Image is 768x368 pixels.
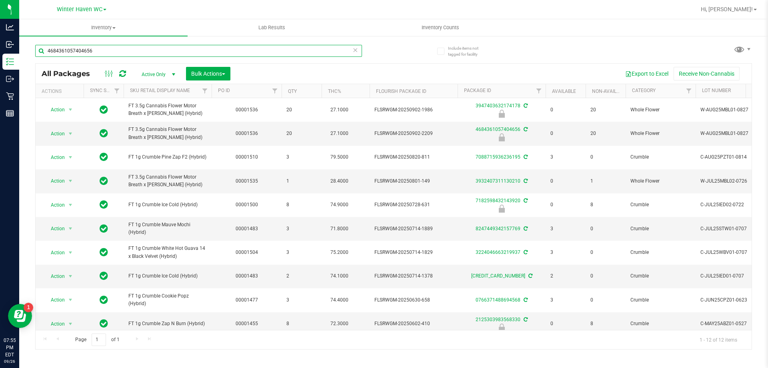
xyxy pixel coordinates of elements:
span: 0 [550,106,581,114]
span: select [66,128,76,139]
span: Crumble [630,296,691,304]
span: select [66,318,76,330]
span: 8 [286,201,317,209]
span: Action [44,247,65,258]
a: 3932407311130210 [476,178,520,184]
span: In Sync [100,270,108,282]
span: 0 [590,296,621,304]
span: 3 [286,249,317,256]
a: 0766371488694568 [476,297,520,303]
a: Non-Available [592,88,628,94]
span: FT 1g Crumble White Hot Guava 14 x Black Velvet (Hybrid) [128,245,207,260]
a: 00001500 [236,202,258,207]
a: 3224046663219937 [476,249,520,255]
a: Filter [198,84,212,98]
iframe: Resource center [8,304,32,328]
a: [CREDIT_CARD_NUMBER] [471,273,525,279]
span: C-AUG25PZT01-0814 [700,153,751,161]
span: 2 [286,272,317,280]
span: 20 [590,130,621,137]
button: Export to Excel [620,67,674,80]
span: Action [44,152,65,163]
span: 0 [550,177,581,185]
span: 20 [590,106,621,114]
div: Newly Received [456,324,547,332]
a: 00001483 [236,226,258,231]
span: 79.5000 [326,151,352,163]
a: Inventory Counts [356,19,524,36]
a: Inventory [19,19,188,36]
span: FT 3.5g Cannabis Flower Motor Breath x [PERSON_NAME] (Hybrid) [128,173,207,189]
span: Action [44,199,65,211]
span: Whole Flower [630,106,691,114]
span: FT 3.5g Cannabis Flower Motor Breath x [PERSON_NAME] (Hybrid) [128,102,207,117]
span: Sync from Compliance System [522,297,528,303]
inline-svg: Outbound [6,75,14,83]
span: 3 [550,296,581,304]
span: In Sync [100,104,108,115]
span: 3 [286,225,317,233]
span: 20 [286,106,317,114]
span: 74.9000 [326,199,352,211]
div: Newly Received [456,110,547,118]
a: Filter [110,84,124,98]
span: 3 [550,249,581,256]
span: 74.1000 [326,270,352,282]
a: Sku Retail Display Name [130,88,190,93]
span: Crumble [630,320,691,328]
span: Lab Results [248,24,296,31]
input: Search Package ID, Item Name, SKU, Lot or Part Number... [35,45,362,57]
a: Filter [742,84,756,98]
span: 3 [286,296,317,304]
a: 3947403632174178 [476,103,520,109]
p: 09/26 [4,358,16,364]
span: Page of 1 [68,334,126,346]
span: 8 [590,201,621,209]
span: 27.1000 [326,104,352,116]
span: 72.3000 [326,318,352,330]
span: 74.4000 [326,294,352,306]
a: 00001455 [236,321,258,326]
a: 8247449342157769 [476,226,520,231]
span: Crumble [630,153,691,161]
span: In Sync [100,318,108,329]
span: FT 1g Crumble Ice Cold (Hybrid) [128,272,207,280]
a: PO ID [218,88,230,93]
a: 00001504 [236,249,258,255]
span: Sync from Compliance System [522,317,528,322]
span: 1 [590,177,621,185]
span: Whole Flower [630,177,691,185]
inline-svg: Inventory [6,58,14,66]
span: Action [44,223,65,234]
span: Action [44,175,65,187]
a: Filter [682,84,696,98]
span: select [66,294,76,306]
span: 0 [550,201,581,209]
span: 28.4000 [326,175,352,187]
span: C-JUL25IED01-0707 [700,272,751,280]
span: 3 [286,153,317,161]
span: 71.8000 [326,223,352,235]
a: Available [552,88,576,94]
span: 8 [590,320,621,328]
span: W-AUG25MBL01-0827 [700,106,751,114]
span: In Sync [100,128,108,139]
a: Package ID [464,88,491,93]
span: FT 1g Crumble Cookie Popz (Hybrid) [128,292,207,308]
span: Sync from Compliance System [522,198,528,203]
a: 00001536 [236,107,258,113]
inline-svg: Analytics [6,23,14,31]
span: select [66,152,76,163]
span: Crumble [630,272,691,280]
span: Inventory Counts [411,24,470,31]
span: 1 - 12 of 12 items [693,334,744,346]
span: FLSRWGM-20250630-658 [374,296,453,304]
span: Action [44,104,65,115]
span: C-JUL25STW01-0707 [700,225,751,233]
span: 0 [590,249,621,256]
span: FT 1g Crumble Mauve Mochi (Hybrid) [128,221,207,236]
a: Lab Results [188,19,356,36]
a: 00001536 [236,131,258,136]
span: 2 [550,272,581,280]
